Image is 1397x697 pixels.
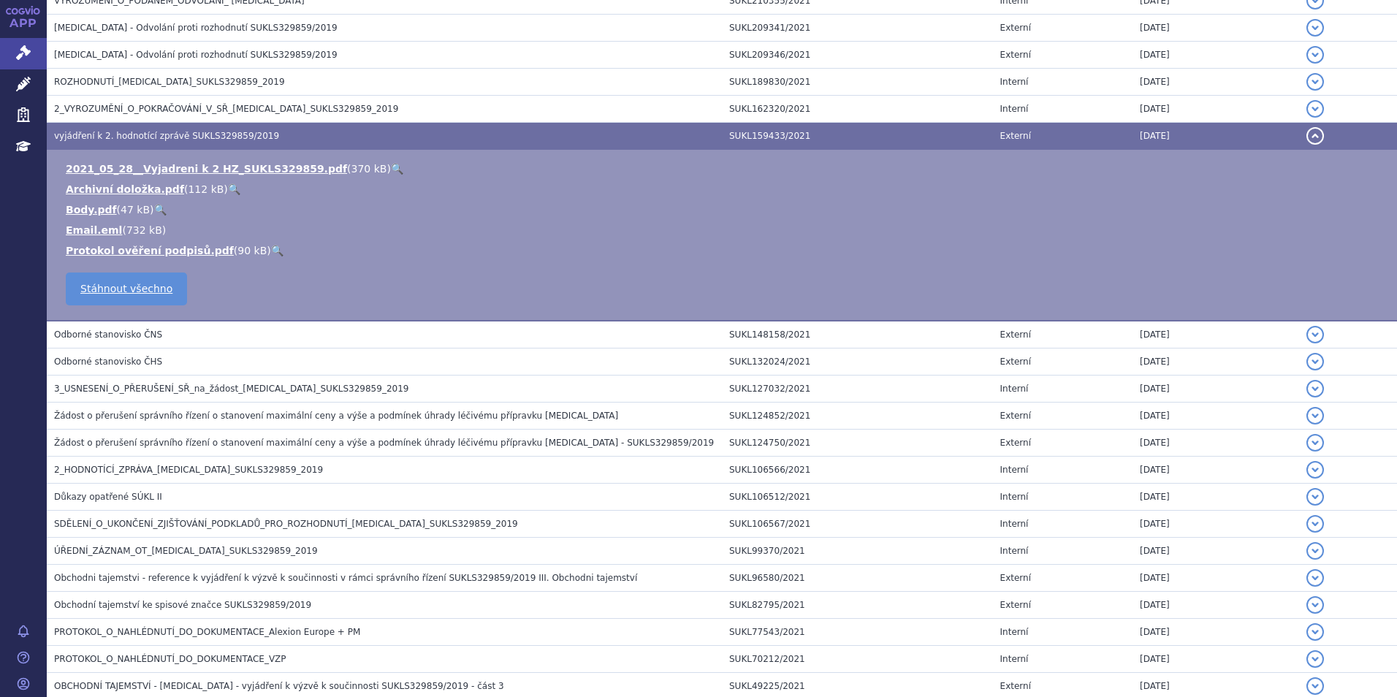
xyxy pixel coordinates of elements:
[54,573,637,583] span: Obchodni tajemstvi - reference k vyjádření k výzvě k součinnosti v rámci správního řízení SUKLS32...
[1306,542,1324,560] button: detail
[54,384,408,394] span: 3_USNESENÍ_O_PŘERUŠENÍ_SŘ_na_žádost_ULTOMIRIS_SUKLS329859_2019
[1133,457,1299,484] td: [DATE]
[54,519,518,529] span: SDĚLENÍ_O_UKONČENÍ_ZJIŠŤOVÁNÍ_PODKLADŮ_PRO_ROZHODNUTÍ_ULTOMIRIS_SUKLS329859_2019
[66,245,234,256] a: Protokol ověření podpisů.pdf
[1133,484,1299,511] td: [DATE]
[1000,492,1029,502] span: Interní
[66,202,1382,217] li: ( )
[1000,573,1031,583] span: Externí
[54,600,311,610] span: Obchodní tajemství ke spisové značce SUKLS329859/2019
[1133,538,1299,565] td: [DATE]
[54,492,162,502] span: Důkazy opatřené SÚKL II
[722,96,993,123] td: SUKL162320/2021
[188,183,224,195] span: 112 kB
[722,15,993,42] td: SUKL209341/2021
[1000,438,1031,448] span: Externí
[1306,326,1324,343] button: detail
[722,457,993,484] td: SUKL106566/2021
[54,546,318,556] span: ÚŘEDNÍ_ZÁZNAM_OT_ULTOMIRIS_SUKLS329859_2019
[1133,565,1299,592] td: [DATE]
[1133,376,1299,403] td: [DATE]
[722,565,993,592] td: SUKL96580/2021
[54,330,162,340] span: Odborné stanovisko ČNS
[54,77,285,87] span: ROZHODNUTÍ_ULTOMIRIS_SUKLS329859_2019
[1306,19,1324,37] button: detail
[54,681,504,691] span: OBCHODNÍ TAJEMSTVÍ - Ultomiris - vyjádření k výzvě k součinnosti SUKLS329859/2019 - část 3
[54,411,618,421] span: Žádost o přerušení správního řízení o stanovení maximální ceny a výše a podmínek úhrady léčivému ...
[1000,384,1029,394] span: Interní
[722,538,993,565] td: SUKL99370/2021
[1000,330,1031,340] span: Externí
[1306,73,1324,91] button: detail
[1306,46,1324,64] button: detail
[1000,357,1031,367] span: Externí
[66,223,1382,237] li: ( )
[1306,677,1324,695] button: detail
[54,104,398,114] span: 2_VYROZUMĚNÍ_O_POKRAČOVÁNÍ_V_SŘ_ULTOMIRIS_SUKLS329859_2019
[228,183,240,195] a: 🔍
[66,204,117,216] a: Body.pdf
[54,465,323,475] span: 2_HODNOTÍCÍ_ZPRÁVA_ULTOMIRIS_SUKLS329859_2019
[1133,592,1299,619] td: [DATE]
[154,204,167,216] a: 🔍
[54,438,714,448] span: Žádost o přerušení správního řízení o stanovení maximální ceny a výše a podmínek úhrady léčivému ...
[1000,77,1029,87] span: Interní
[1306,434,1324,452] button: detail
[1306,650,1324,668] button: detail
[1133,15,1299,42] td: [DATE]
[1000,104,1029,114] span: Interní
[1000,546,1029,556] span: Interní
[1133,42,1299,69] td: [DATE]
[1000,131,1031,141] span: Externí
[1306,515,1324,533] button: detail
[1133,430,1299,457] td: [DATE]
[1000,465,1029,475] span: Interní
[722,123,993,150] td: SUKL159433/2021
[722,619,993,646] td: SUKL77543/2021
[54,627,360,637] span: PROTOKOL_O_NAHLÉDNUTÍ_DO_DOKUMENTACE_Alexion Europe + PM
[1306,353,1324,370] button: detail
[54,131,279,141] span: vyjádření k 2. hodnotící zprávě SUKLS329859/2019
[1133,69,1299,96] td: [DATE]
[54,50,338,60] span: Ultomiris - Odvolání proti rozhodnutí SUKLS329859/2019
[1133,511,1299,538] td: [DATE]
[1133,403,1299,430] td: [DATE]
[1000,411,1031,421] span: Externí
[66,243,1382,258] li: ( )
[722,376,993,403] td: SUKL127032/2021
[722,348,993,376] td: SUKL132024/2021
[1000,519,1029,529] span: Interní
[1133,619,1299,646] td: [DATE]
[54,357,162,367] span: Odborné stanovisko ČHS
[1133,348,1299,376] td: [DATE]
[722,592,993,619] td: SUKL82795/2021
[1133,123,1299,150] td: [DATE]
[121,204,150,216] span: 47 kB
[66,161,1382,176] li: ( )
[54,654,286,664] span: PROTOKOL_O_NAHLÉDNUTÍ_DO_DOKUMENTACE_VZP
[391,163,403,175] a: 🔍
[66,183,184,195] a: Archivní doložka.pdf
[1000,627,1029,637] span: Interní
[1306,407,1324,424] button: detail
[1306,623,1324,641] button: detail
[1000,600,1031,610] span: Externí
[351,163,387,175] span: 370 kB
[722,42,993,69] td: SUKL209346/2021
[66,182,1382,197] li: ( )
[1133,646,1299,673] td: [DATE]
[722,646,993,673] td: SUKL70212/2021
[722,321,993,348] td: SUKL148158/2021
[722,403,993,430] td: SUKL124852/2021
[271,245,283,256] a: 🔍
[1306,380,1324,397] button: detail
[1306,100,1324,118] button: detail
[54,23,338,33] span: Ultomiris - Odvolání proti rozhodnutí SUKLS329859/2019
[1306,461,1324,479] button: detail
[66,224,122,236] a: Email.eml
[722,484,993,511] td: SUKL106512/2021
[1000,654,1029,664] span: Interní
[1306,569,1324,587] button: detail
[722,511,993,538] td: SUKL106567/2021
[1000,681,1031,691] span: Externí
